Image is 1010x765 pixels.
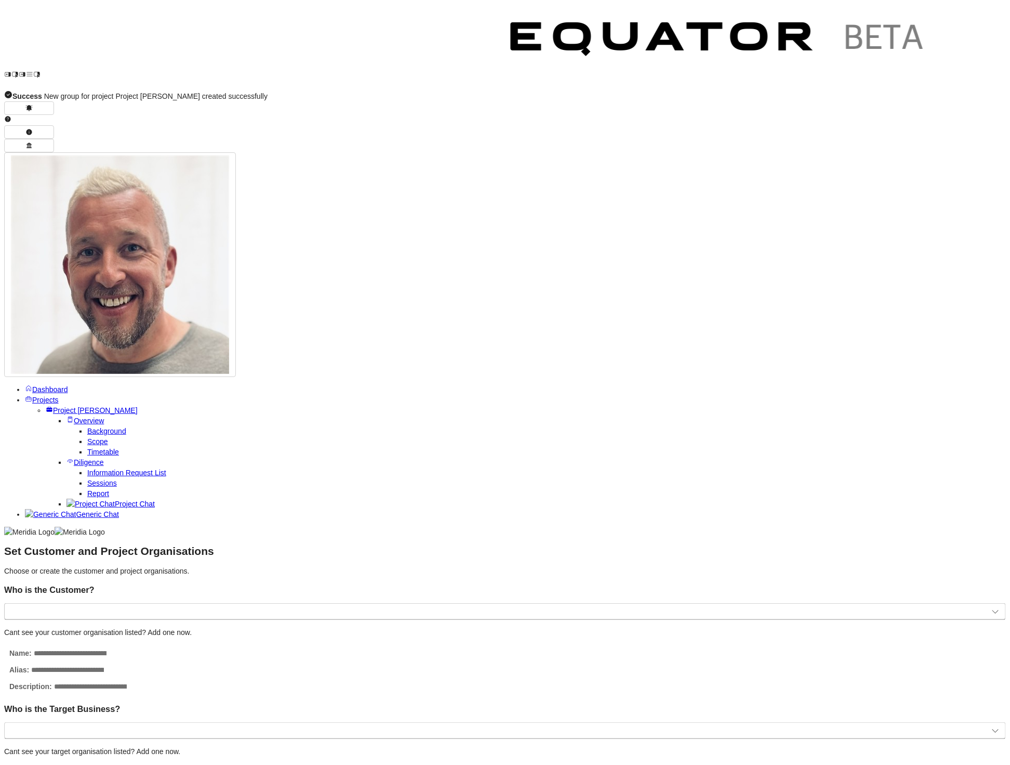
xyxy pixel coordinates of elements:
[4,527,55,537] img: Meridia Logo
[87,427,126,435] a: Background
[493,4,945,78] img: Customer Logo
[115,500,155,508] span: Project Chat
[67,458,104,466] a: Diligence
[87,489,109,498] a: Report
[67,417,104,425] a: Overview
[41,4,493,78] img: Customer Logo
[67,500,155,508] a: Project ChatProject Chat
[4,585,1006,595] h3: Who is the Customer?
[53,406,138,414] span: Project [PERSON_NAME]
[87,437,108,446] a: Scope
[12,92,268,100] span: New group for project Project [PERSON_NAME] created successfully
[4,546,1006,556] h2: Set Customer and Project Organisations
[87,448,119,456] a: Timetable
[25,396,59,404] a: Projects
[9,648,32,658] strong: Name:
[32,385,68,394] span: Dashboard
[46,406,138,414] a: Project [PERSON_NAME]
[4,627,1006,638] p: Cant see your customer organisation listed? Add one now.
[74,458,104,466] span: Diligence
[55,527,105,537] img: Meridia Logo
[9,665,29,675] strong: Alias:
[4,704,1006,714] h3: Who is the Target Business?
[25,510,119,518] a: Generic ChatGeneric Chat
[4,566,1006,576] p: Choose or create the customer and project organisations.
[67,499,115,509] img: Project Chat
[9,681,52,692] strong: Description:
[4,746,1006,757] p: Cant see your target organisation listed? Add one now.
[32,396,59,404] span: Projects
[25,509,76,520] img: Generic Chat
[12,92,42,100] strong: Success
[76,510,118,518] span: Generic Chat
[25,385,68,394] a: Dashboard
[11,155,229,374] img: Profile Icon
[74,417,104,425] span: Overview
[87,479,117,487] a: Sessions
[87,469,166,477] a: Information Request List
